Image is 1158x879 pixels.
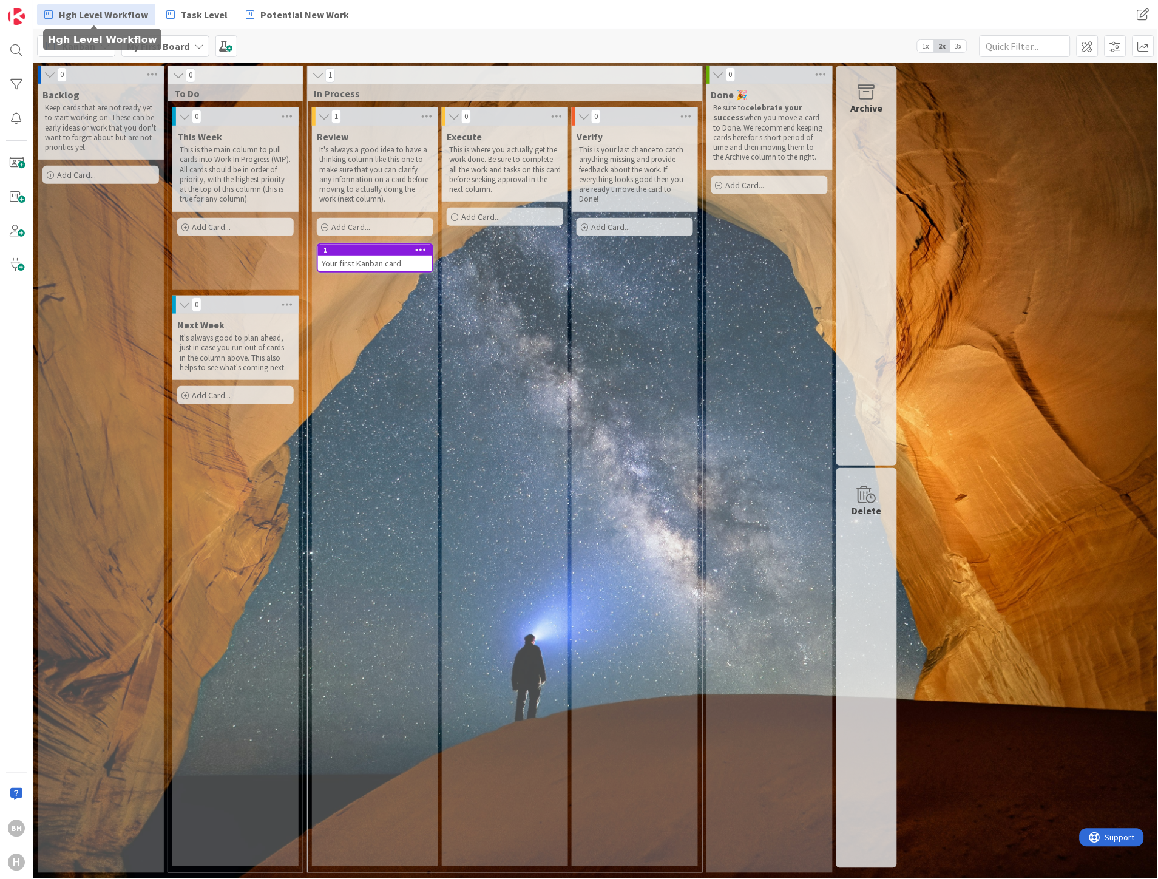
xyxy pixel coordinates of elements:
span: 1 [325,68,335,83]
span: 0 [591,109,601,124]
span: To Do [174,87,288,100]
span: Review [317,131,348,143]
span: Add Card... [461,211,500,222]
span: 0 [192,109,201,124]
h5: Hgh Level Workflow [48,34,157,46]
p: This is the main column to pull cards into Work In Progress (WIP). All cards should be in order o... [180,145,291,205]
strong: celebrate your success [714,103,804,123]
span: 1x [918,40,934,52]
input: Quick Filter... [980,35,1071,57]
span: Add Card... [57,169,96,180]
span: Support [25,2,55,16]
b: My First Board [127,40,189,52]
div: 1 [323,246,432,254]
p: This is your last chance to catch anything missing and provide feedback about the work. If everyt... [579,145,691,205]
p: It's always good to plan ahead, just in case you run out of cards in the column above. This also ... [180,333,291,373]
span: Execute [447,131,482,143]
div: 1 [318,245,432,256]
p: Keep cards that are not ready yet to start working on. These can be early ideas or work that you ... [45,103,157,152]
a: Potential New Work [239,4,356,25]
span: Add Card... [192,222,231,232]
p: Be sure to when you move a card to Done. We recommend keeping cards here for s short period of ti... [714,103,825,163]
span: 2x [934,40,950,52]
span: This Week [177,131,222,143]
span: Add Card... [192,390,231,401]
span: 0 [461,109,471,124]
a: Task Level [159,4,235,25]
a: Hgh Level Workflow [37,4,155,25]
img: Visit kanbanzone.com [8,8,25,25]
div: H [8,854,25,871]
p: It's always a good idea to have a thinking column like this one to make sure that you can clarify... [319,145,431,205]
div: Delete [852,503,882,518]
span: Next Week [177,319,225,331]
span: 3x [950,40,967,52]
span: Task Level [181,7,228,22]
div: BH [8,820,25,837]
p: This is where you actually get the work done. Be sure to complete all the work and tasks on this ... [449,145,561,194]
div: 1Your first Kanban card [318,245,432,271]
span: Hgh Level Workflow [59,7,148,22]
div: Your first Kanban card [318,256,432,271]
span: Verify [577,131,603,143]
span: Potential New Work [260,7,349,22]
span: In Process [314,87,687,100]
span: Done 🎉 [711,89,748,101]
span: Backlog [42,89,80,101]
span: 0 [186,68,195,83]
a: 1Your first Kanban card [317,243,433,273]
span: Add Card... [331,222,370,232]
div: Archive [851,101,883,115]
span: 0 [726,67,736,82]
span: 0 [192,297,201,312]
span: Add Card... [591,222,630,232]
span: 0 [57,67,67,82]
span: Add Card... [726,180,765,191]
span: 1 [331,109,341,124]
